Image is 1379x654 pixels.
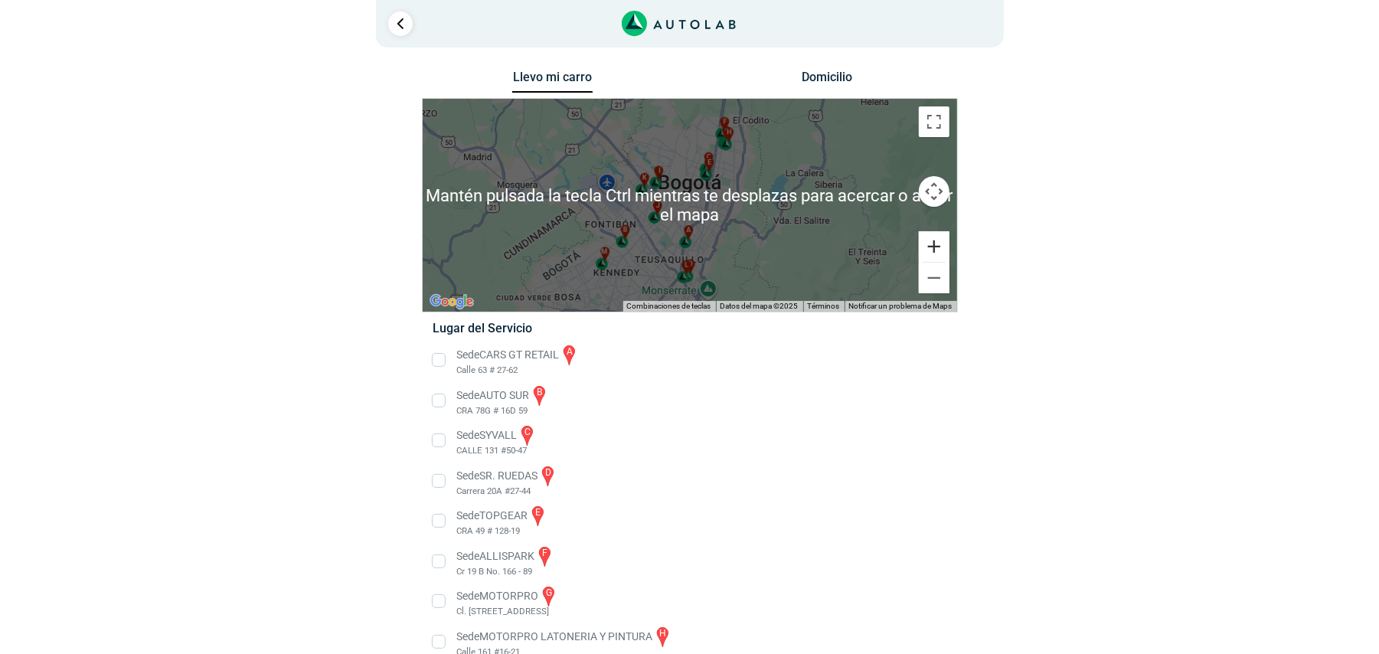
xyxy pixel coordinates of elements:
[919,176,949,207] button: Controles de visualización del mapa
[786,70,867,92] button: Domicilio
[426,292,477,312] a: Abre esta zona en Google Maps (se abre en una nueva ventana)
[601,247,607,257] span: m
[642,173,647,184] span: k
[721,302,799,310] span: Datos del mapa ©2025
[655,201,659,211] span: j
[706,152,711,163] span: c
[622,15,736,30] a: Link al sitio de autolab
[724,126,729,137] span: g
[512,70,593,93] button: Llevo mi carro
[688,260,692,270] span: d
[627,301,711,312] button: Combinaciones de teclas
[685,260,688,271] span: l
[727,127,731,138] span: h
[623,225,627,236] span: b
[849,302,953,310] a: Notificar un problema de Maps
[919,231,949,262] button: Ampliar
[686,225,691,236] span: a
[919,263,949,293] button: Reducir
[388,11,413,36] a: Ir al paso anterior
[658,166,661,177] span: i
[426,292,477,312] img: Google
[808,302,840,310] a: Términos (se abre en una nueva pestaña)
[433,321,946,335] h5: Lugar del Servicio
[919,106,949,137] button: Cambiar a la vista en pantalla completa
[707,158,711,168] span: e
[723,117,727,128] span: f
